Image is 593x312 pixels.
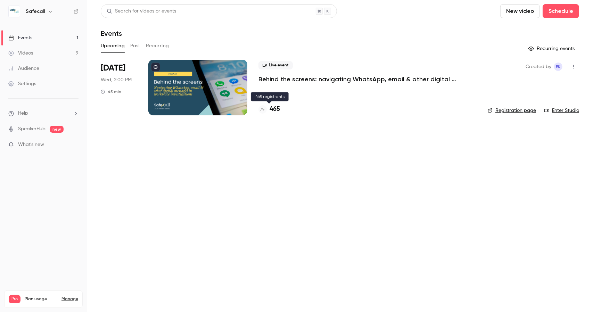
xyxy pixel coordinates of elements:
[8,34,32,41] div: Events
[25,296,57,302] span: Plan usage
[488,107,536,114] a: Registration page
[270,105,280,114] h4: 465
[18,125,46,133] a: SpeakerHub
[9,6,20,17] img: Safecall
[50,126,64,133] span: new
[8,110,79,117] li: help-dropdown-opener
[61,296,78,302] a: Manage
[107,8,176,15] div: Search for videos or events
[543,4,579,18] button: Schedule
[258,105,280,114] a: 465
[101,89,121,95] div: 45 min
[101,63,125,74] span: [DATE]
[18,141,44,148] span: What's new
[8,65,39,72] div: Audience
[101,60,137,115] div: Oct 8 Wed, 2:00 PM (Europe/London)
[101,29,122,38] h1: Events
[544,107,579,114] a: Enter Studio
[26,8,45,15] h6: Safecall
[9,295,20,303] span: Pro
[130,40,140,51] button: Past
[500,4,540,18] button: New video
[146,40,169,51] button: Recurring
[526,63,551,71] span: Created by
[258,61,293,69] span: Live event
[258,75,467,83] a: Behind the screens: navigating WhatsApp, email & other digital messages in workplace investigations
[554,63,562,71] span: Emma` Koster
[70,142,79,148] iframe: Noticeable Trigger
[18,110,28,117] span: Help
[525,43,579,54] button: Recurring events
[101,40,125,51] button: Upcoming
[8,80,36,87] div: Settings
[556,63,561,71] span: EK
[8,50,33,57] div: Videos
[101,76,132,83] span: Wed, 2:00 PM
